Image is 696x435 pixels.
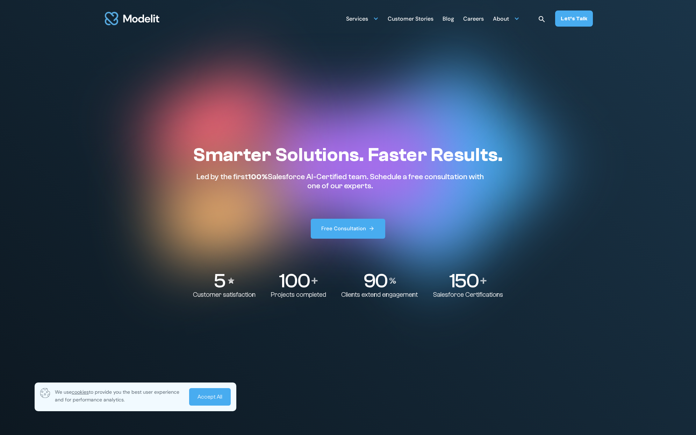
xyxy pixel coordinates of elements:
p: 100 [279,271,309,291]
p: 150 [449,271,478,291]
div: About [493,12,519,25]
img: Percentage [389,278,396,284]
p: Salesforce Certifications [433,291,503,299]
a: Accept All [189,388,231,406]
a: Blog [443,12,454,25]
a: Careers [463,12,484,25]
h1: Smarter Solutions. Faster Results. [193,143,503,167]
p: We use to provide you the best user experience and for performance analytics. [55,388,184,404]
p: Led by the first Salesforce AI-Certified team. Schedule a free consultation with one of our experts. [193,172,487,191]
div: Services [346,12,379,25]
a: home [103,8,161,29]
img: Plus [311,278,318,284]
a: Customer Stories [388,12,433,25]
img: arrow right [368,225,375,232]
div: Customer Stories [388,13,433,26]
p: Customer satisfaction [193,291,256,299]
span: 100% [248,172,268,181]
div: Free Consultation [321,225,366,232]
img: Stars [227,276,235,285]
a: Let’s Talk [555,10,593,27]
p: 5 [214,271,225,291]
div: Blog [443,13,454,26]
a: Free Consultation [311,219,386,239]
p: 90 [363,271,387,291]
span: cookies [72,389,89,395]
div: Careers [463,13,484,26]
div: Services [346,13,368,26]
img: modelit logo [103,8,161,29]
div: About [493,13,509,26]
div: Let’s Talk [561,15,587,22]
img: Plus [480,278,487,284]
p: Clients extend engagement [341,291,418,299]
p: Projects completed [271,291,326,299]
